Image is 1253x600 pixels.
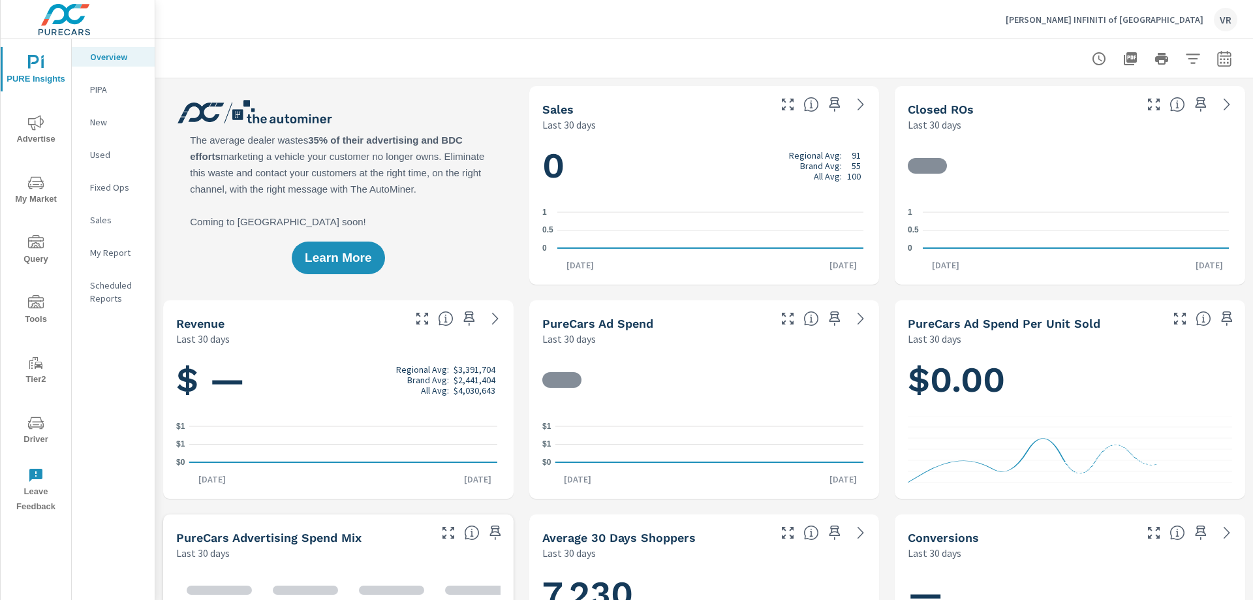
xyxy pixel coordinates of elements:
[908,226,919,235] text: 0.5
[485,308,506,329] a: See more details in report
[5,55,67,87] span: PURE Insights
[1149,46,1175,72] button: Print Report
[5,115,67,147] span: Advertise
[555,473,600,486] p: [DATE]
[72,112,155,132] div: New
[72,276,155,308] div: Scheduled Reports
[852,161,861,171] p: 55
[5,175,67,207] span: My Market
[542,331,596,347] p: Last 30 days
[908,317,1100,330] h5: PureCars Ad Spend Per Unit Sold
[90,279,144,305] p: Scheduled Reports
[820,473,866,486] p: [DATE]
[803,311,819,326] span: Total cost of media for all PureCars channels for the selected dealership group over the selected...
[455,473,501,486] p: [DATE]
[72,210,155,230] div: Sales
[789,150,842,161] p: Regional Avg:
[421,385,449,396] p: All Avg:
[908,103,974,116] h5: Closed ROs
[850,308,871,329] a: See more details in report
[908,358,1232,402] h1: $0.00
[292,242,384,274] button: Learn More
[5,355,67,387] span: Tier2
[189,473,235,486] p: [DATE]
[485,522,506,543] span: Save this to your personalized report
[908,117,961,133] p: Last 30 days
[1143,94,1164,115] button: Make Fullscreen
[1214,8,1237,31] div: VR
[305,252,371,264] span: Learn More
[542,103,574,116] h5: Sales
[542,422,551,431] text: $1
[908,208,912,217] text: 1
[438,522,459,543] button: Make Fullscreen
[459,308,480,329] span: Save this to your personalized report
[90,116,144,129] p: New
[72,80,155,99] div: PIPA
[5,415,67,447] span: Driver
[542,317,653,330] h5: PureCars Ad Spend
[1211,46,1237,72] button: Select Date Range
[1143,522,1164,543] button: Make Fullscreen
[90,246,144,259] p: My Report
[5,467,67,514] span: Leave Feedback
[814,171,842,182] p: All Avg:
[542,117,596,133] p: Last 30 days
[72,47,155,67] div: Overview
[72,145,155,165] div: Used
[396,364,449,375] p: Regional Avg:
[1169,308,1190,329] button: Make Fullscreen
[824,308,845,329] span: Save this to your personalized report
[5,295,67,327] span: Tools
[542,144,867,188] h1: 0
[90,83,144,96] p: PIPA
[72,178,155,197] div: Fixed Ops
[176,545,230,561] p: Last 30 days
[176,317,224,330] h5: Revenue
[557,259,603,272] p: [DATE]
[542,208,547,217] text: 1
[542,440,551,449] text: $1
[1216,522,1237,543] a: See more details in report
[1117,46,1143,72] button: "Export Report to PDF"
[908,531,979,545] h5: Conversions
[908,331,961,347] p: Last 30 days
[542,244,547,253] text: 0
[1190,522,1211,543] span: Save this to your personalized report
[72,243,155,262] div: My Report
[176,422,185,431] text: $1
[803,97,819,112] span: Number of vehicles sold by the dealership over the selected date range. [Source: This data is sou...
[777,522,798,543] button: Make Fullscreen
[1169,525,1185,541] span: The number of dealer-specified goals completed by a visitor. [Source: This data is provided by th...
[412,308,433,329] button: Make Fullscreen
[90,148,144,161] p: Used
[824,94,845,115] span: Save this to your personalized report
[5,235,67,267] span: Query
[1169,97,1185,112] span: Number of Repair Orders Closed by the selected dealership group over the selected time range. [So...
[176,358,501,402] h1: $ —
[850,94,871,115] a: See more details in report
[1216,94,1237,115] a: See more details in report
[176,531,362,545] h5: PureCars Advertising Spend Mix
[1196,311,1211,326] span: Average cost of advertising per each vehicle sold at the dealer over the selected date range. The...
[90,181,144,194] p: Fixed Ops
[176,458,185,467] text: $0
[90,213,144,227] p: Sales
[800,161,842,171] p: Brand Avg:
[777,308,798,329] button: Make Fullscreen
[542,226,553,235] text: 0.5
[777,94,798,115] button: Make Fullscreen
[1216,308,1237,329] span: Save this to your personalized report
[1006,14,1203,25] p: [PERSON_NAME] INFINITI of [GEOGRAPHIC_DATA]
[438,311,454,326] span: Total sales revenue over the selected date range. [Source: This data is sourced from the dealer’s...
[454,385,495,396] p: $4,030,643
[852,150,861,161] p: 91
[820,259,866,272] p: [DATE]
[908,244,912,253] text: 0
[176,331,230,347] p: Last 30 days
[542,458,551,467] text: $0
[847,171,861,182] p: 100
[176,440,185,449] text: $1
[542,545,596,561] p: Last 30 days
[923,259,968,272] p: [DATE]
